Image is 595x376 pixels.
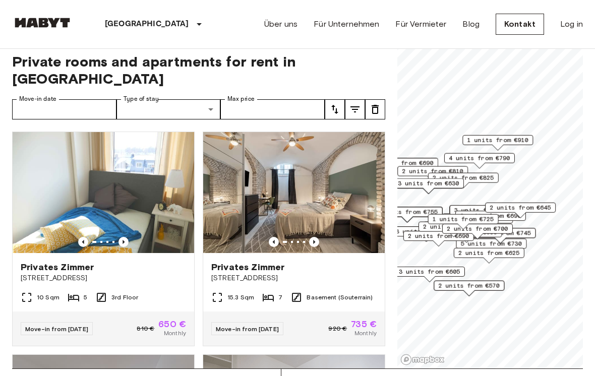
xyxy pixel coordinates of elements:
[442,213,513,229] div: Map marker
[442,224,513,239] div: Map marker
[467,136,528,145] span: 1 units from €910
[454,248,524,264] div: Map marker
[398,179,459,188] span: 3 units from €630
[111,293,138,302] span: 3rd Floor
[203,132,385,346] a: Marketing picture of unit DE-02-004-006-05HFPrevious imagePrevious imagePrivates Zimmer[STREET_AD...
[269,237,279,247] button: Previous image
[403,231,474,246] div: Map marker
[490,203,551,212] span: 2 units from €645
[37,293,59,302] span: 10 Sqm
[227,293,254,302] span: 15.3 Sqm
[211,261,284,273] span: Privates Zimmer
[444,153,515,169] div: Map marker
[397,166,468,182] div: Map marker
[433,215,494,224] span: 1 units from €725
[13,132,194,253] img: Marketing picture of unit DE-02-011-001-01HF
[227,95,255,103] label: Max price
[365,99,385,119] button: tune
[394,267,465,282] div: Map marker
[211,273,377,283] span: [STREET_ADDRESS]
[264,18,297,30] a: Über uns
[402,167,463,176] span: 2 units from €810
[395,18,446,30] a: Für Vermieter
[345,99,365,119] button: tune
[460,211,521,220] span: 6 units from €690
[12,99,116,119] input: Choose date
[84,293,87,302] span: 5
[400,354,445,365] a: Mapbox logo
[419,222,489,237] div: Map marker
[118,237,129,247] button: Previous image
[377,207,438,216] span: 4 units from €755
[307,293,373,302] span: Basement (Souterrain)
[12,53,385,87] span: Private rooms and apartments for rent in [GEOGRAPHIC_DATA]
[328,324,347,333] span: 920 €
[203,132,385,253] img: Marketing picture of unit DE-02-004-006-05HF
[393,178,464,194] div: Map marker
[465,228,535,243] div: Map marker
[309,237,319,247] button: Previous image
[78,237,88,247] button: Previous image
[399,267,460,276] span: 3 units from €605
[408,231,469,240] span: 2 units from €690
[368,158,438,173] div: Map marker
[433,173,494,182] span: 2 units from €825
[216,325,279,333] span: Move-in from [DATE]
[431,227,502,243] div: Map marker
[447,224,508,233] span: 2 units from €700
[21,261,94,273] span: Privates Zimmer
[438,281,500,290] span: 2 units from €570
[372,207,443,222] div: Map marker
[456,238,526,254] div: Map marker
[428,173,499,189] div: Map marker
[325,99,345,119] button: tune
[12,132,195,346] a: Marketing picture of unit DE-02-011-001-01HFPrevious imagePrevious imagePrivates Zimmer[STREET_AD...
[454,206,516,215] span: 3 units from €800
[450,205,520,221] div: Map marker
[158,320,186,329] span: 650 €
[105,18,189,30] p: [GEOGRAPHIC_DATA]
[21,273,186,283] span: [STREET_ADDRESS]
[496,14,544,35] a: Kontakt
[560,18,583,30] a: Log in
[449,154,510,163] span: 4 units from €790
[428,214,499,230] div: Map marker
[164,329,186,338] span: Monthly
[434,281,504,296] div: Map marker
[137,324,154,333] span: 810 €
[354,329,377,338] span: Monthly
[469,228,531,237] span: 3 units from €745
[278,293,282,302] span: 7
[314,18,379,30] a: Für Unternehmen
[351,320,377,329] span: 735 €
[124,95,159,103] label: Type of stay
[25,325,88,333] span: Move-in from [DATE]
[12,18,73,28] img: Habyt
[458,248,520,258] span: 2 units from €625
[372,158,434,167] span: 1 units from €690
[423,222,485,231] span: 2 units from €925
[455,211,526,226] div: Map marker
[462,18,480,30] a: Blog
[462,135,533,151] div: Map marker
[19,95,56,103] label: Move-in date
[485,203,556,218] div: Map marker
